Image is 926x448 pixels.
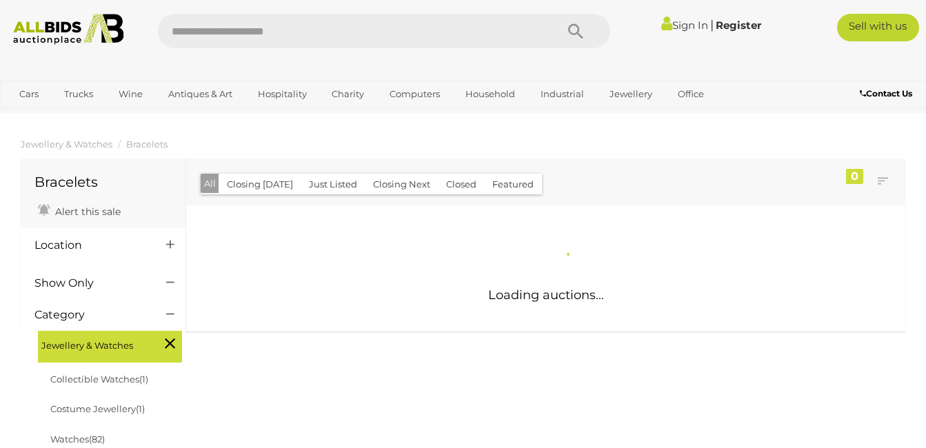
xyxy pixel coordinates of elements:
a: Office [669,83,713,105]
a: Bracelets [126,139,168,150]
h1: Bracelets [34,174,172,190]
a: Alert this sale [34,200,124,221]
a: Charity [323,83,373,105]
span: Loading auctions... [488,287,604,303]
a: Cars [10,83,48,105]
a: Collectible Watches(1) [50,374,148,385]
a: Register [716,19,761,32]
a: Jewellery [601,83,661,105]
button: Closing Next [365,174,439,195]
a: Household [456,83,524,105]
a: Sign In [661,19,708,32]
button: Featured [484,174,542,195]
a: Antiques & Art [159,83,241,105]
a: Costume Jewellery(1) [50,403,145,414]
span: | [710,17,714,32]
span: (82) [89,434,105,445]
a: Sell with us [837,14,919,41]
button: Closing [DATE] [219,174,301,195]
div: 0 [846,169,863,184]
h4: Show Only [34,277,145,289]
a: Industrial [532,83,593,105]
button: Just Listed [301,174,365,195]
span: Alert this sale [52,205,121,218]
a: Jewellery & Watches [21,139,112,150]
h4: Category [34,309,145,321]
a: Wine [110,83,152,105]
button: Search [541,14,610,48]
a: [GEOGRAPHIC_DATA] [64,105,180,128]
span: (1) [136,403,145,414]
a: Computers [381,83,449,105]
img: Allbids.com.au [7,14,130,45]
span: (1) [139,374,148,385]
a: Trucks [55,83,102,105]
a: Watches(82) [50,434,105,445]
h4: Location [34,239,145,252]
button: All [201,174,219,194]
button: Closed [438,174,485,195]
span: Jewellery & Watches [41,334,145,354]
a: Contact Us [860,86,916,101]
b: Contact Us [860,88,912,99]
a: Hospitality [249,83,316,105]
a: Sports [10,105,57,128]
